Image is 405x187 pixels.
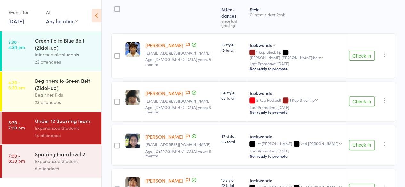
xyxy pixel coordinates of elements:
time: 3:30 - 4:30 pm [8,39,25,50]
div: Not ready to promote [249,66,344,71]
a: 5:30 -7:00 pmUnder 12 Sparring teamExperienced Students14 attendees [2,112,101,144]
div: 23 attendees [35,58,96,66]
img: image1665375183.png [125,42,140,57]
div: Under 12 Sparring team [35,117,96,124]
time: 5:30 - 7:00 pm [8,120,25,130]
span: 97 style [221,133,245,139]
div: 23 attendees [35,98,96,106]
div: since last grading [221,19,245,27]
small: Last Promoted: [DATE] [249,61,344,66]
div: Experienced Students [35,158,96,165]
small: ehclmira@hanmail.net [145,142,216,147]
span: Age: [DEMOGRAPHIC_DATA] years 8 months [145,57,211,66]
div: taekwondo [249,177,344,183]
div: 1st [PERSON_NAME] [249,141,344,147]
a: 4:30 -5:30 pmBeginners to Green Belt (ZidoHub)Beginner Kids23 attendees [2,72,101,111]
div: Intermediate students [35,51,96,58]
div: Style [247,3,346,30]
span: 18 style [221,42,245,47]
button: Check in [349,140,375,150]
div: 2nd [PERSON_NAME] [300,141,338,145]
span: 19 total [221,47,245,53]
div: Green tip to Blue Belt (ZidoHub) [35,37,96,51]
span: 115 total [221,139,245,144]
div: Beginners to Green Belt (ZidoHub) [35,77,96,91]
a: 3:30 -4:30 pmGreen tip to Blue Belt (ZidoHub)Intermediate students23 attendees [2,31,101,71]
time: 7:00 - 8:30 pm [8,153,25,163]
span: 65 total [221,95,245,101]
div: Sparring team level 2 [35,151,96,158]
div: Not ready to promote [249,153,344,159]
img: image1633878099.png [125,90,140,105]
div: 1 Kup Black tip [289,98,314,102]
img: image1601959943.png [125,133,140,148]
a: [PERSON_NAME] [145,90,183,97]
div: [PERSON_NAME] [PERSON_NAME] belt [249,55,320,59]
button: Check in [349,96,375,106]
a: [PERSON_NAME] [145,133,183,140]
button: Check in [349,51,375,61]
a: 7:00 -8:30 pmSparring team level 2Experienced Students5 attendees [2,145,101,178]
div: Beginner Kids [35,91,96,98]
span: 18 style [221,177,245,183]
small: Last Promoted: [DATE] [249,149,344,153]
div: 1 Kup Black tip [249,50,344,59]
small: jena1212@naver.com [145,99,216,103]
a: [DATE] [8,18,24,25]
div: Any location [46,18,78,25]
div: Atten­dances [219,3,247,30]
div: taekwondo [249,133,344,140]
div: At [46,7,78,18]
div: 5 attendees [35,165,96,172]
div: Experienced Students [35,124,96,132]
div: Not ready to promote [249,110,344,115]
div: 2 Kup Red belt [249,98,344,103]
div: taekwondo [249,90,344,96]
div: taekwondo [249,42,272,48]
small: threepunch1@naver.com [145,51,216,55]
time: 4:30 - 5:30 pm [8,80,25,90]
a: [PERSON_NAME] [145,177,183,184]
span: 54 style [221,90,245,95]
div: Current / Next Rank [249,12,344,17]
a: [PERSON_NAME] [145,42,183,49]
span: Age: [DEMOGRAPHIC_DATA] years 6 months [145,148,211,158]
div: Events for [8,7,40,18]
div: 14 attendees [35,132,96,139]
span: Age: [DEMOGRAPHIC_DATA] years 6 months [145,105,211,114]
small: Last Promoted: [DATE] [249,105,344,110]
